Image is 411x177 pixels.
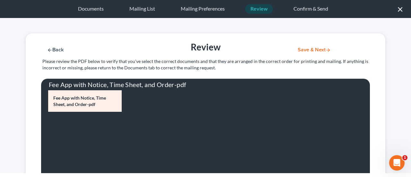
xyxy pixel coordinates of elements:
[389,155,405,171] iframe: Intercom live chat
[293,47,336,53] button: Save & Next
[397,4,403,14] button: ×
[73,4,109,14] div: Documents
[245,4,273,14] div: Review
[39,58,374,71] div: Please review the PDF below to verify that you've select the correct documents and that they are ...
[288,4,333,14] div: Confirm & Send
[176,4,230,14] div: Mailing Preferences
[41,79,370,90] div: Fee App with Notice, Time Sheet, and Order-pdf
[402,155,407,160] span: 1
[124,4,160,14] div: Mailing List
[125,41,286,53] div: Review
[48,90,122,112] a: Fee App with Notice, Time Sheet, and Order-pdf
[41,47,69,53] button: Back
